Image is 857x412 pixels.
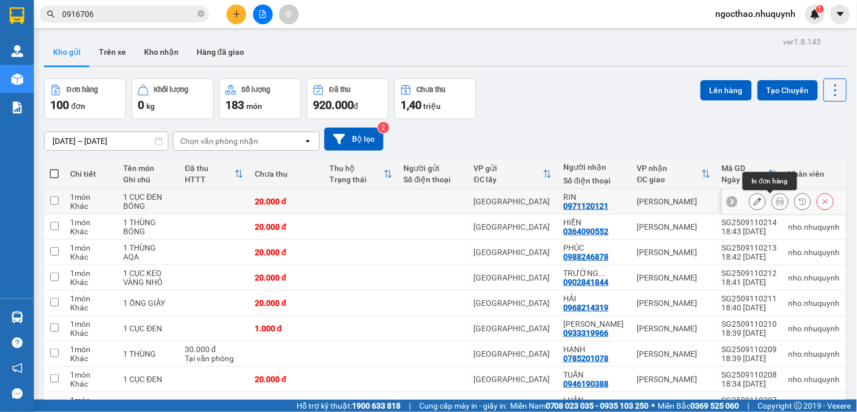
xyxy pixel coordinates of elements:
th: Toggle SortBy [632,159,716,189]
div: nho.nhuquynh [789,222,840,231]
div: TUẤN [563,370,626,379]
div: Tên món [123,164,173,173]
div: Sửa đơn hàng [749,193,766,210]
div: [GEOGRAPHIC_DATA] [474,222,553,231]
div: nho.nhuquynh [789,248,840,257]
div: 1 CỤC ĐEN [123,375,173,384]
div: Đã thu [185,164,234,173]
div: Ngày ĐH [722,175,768,184]
div: Số điện thoại [404,175,463,184]
div: 1 ỐNG GIẤY [123,299,173,308]
div: 1 món [70,294,112,303]
div: Khối lượng [154,86,189,94]
div: 20.000 đ [255,197,318,206]
div: Ghi chú [123,175,173,184]
span: copyright [794,402,802,410]
div: Khác [70,278,112,287]
div: [GEOGRAPHIC_DATA] [474,299,553,308]
button: Trên xe [90,38,135,65]
div: PHÚC [563,243,626,252]
img: logo-vxr [10,7,24,24]
div: [PERSON_NAME] [637,349,711,358]
div: LYNH MIU [563,319,626,328]
span: ... [598,269,605,278]
div: SG2509110214 [722,218,777,227]
span: [PERSON_NAME]: [5,70,75,81]
div: 0933319966 [563,328,608,338]
img: warehouse-icon [11,312,23,323]
div: 20.000 đ [255,375,318,384]
span: caret-down [836,9,846,19]
span: aim [285,10,293,18]
div: HẢI [563,294,626,303]
button: Tạo Chuyến [758,80,818,100]
div: 1.000 đ [255,324,318,333]
div: nho.nhuquynh [789,375,840,384]
div: 0946190388 [563,379,608,388]
div: 1 món [70,192,112,201]
button: Số lượng183món [219,78,301,119]
button: Đơn hàng100đơn [44,78,126,119]
img: solution-icon [11,102,23,113]
span: close-circle [198,9,205,20]
div: HIỀN [563,218,626,227]
div: [GEOGRAPHIC_DATA] [474,324,553,333]
div: Khác [70,227,112,236]
div: SG2509110212 [722,269,777,278]
div: [PERSON_NAME] [637,299,711,308]
div: 0902841844 [563,278,608,287]
div: Khác [70,328,112,338]
div: Số điện thoại [563,176,626,185]
div: [PERSON_NAME] [637,222,711,231]
strong: 342 [PERSON_NAME], P1, Q10, TP.HCM - 0931 556 979 [5,42,164,68]
div: 18:39 [DATE] [722,328,777,338]
div: 20.000 đ [255,273,318,282]
div: Đã thu [329,86,350,94]
div: SG2509110209 [722,345,777,354]
div: HẠNH [563,345,626,354]
div: 20.000 đ [255,222,318,231]
div: 18:41 [DATE] [722,278,777,287]
button: aim [279,5,299,24]
button: Bộ lọc [324,128,384,151]
span: search [47,10,55,18]
strong: 0708 023 035 - 0935 103 250 [546,401,649,410]
span: Hỗ trợ kỹ thuật: [297,400,401,412]
button: Kho gửi [44,38,90,65]
div: 1 THÙNG [123,349,173,358]
div: 1 món [70,269,112,278]
th: Toggle SortBy [179,159,249,189]
div: 1 món [70,370,112,379]
span: plus [233,10,241,18]
button: file-add [253,5,273,24]
div: VP nhận [637,164,702,173]
div: 20.000 đ [255,299,318,308]
div: Chọn văn phòng nhận [180,135,258,147]
strong: Khu K1, [PERSON_NAME] [PERSON_NAME], [PERSON_NAME][GEOGRAPHIC_DATA], [GEOGRAPHIC_DATA]PRTC - 0931... [5,72,161,115]
img: warehouse-icon [11,73,23,85]
span: | [748,400,750,412]
button: Lên hàng [701,80,752,100]
div: Khác [70,303,112,312]
div: Người nhận [563,163,626,172]
span: 0 [138,98,144,112]
div: 18:42 [DATE] [722,252,777,261]
strong: 0369 525 060 [691,401,739,410]
span: 100 [50,98,69,112]
input: Tìm tên, số ĐT hoặc mã đơn [62,8,195,20]
div: Khác [70,354,112,363]
div: Nhân viên [789,169,840,178]
div: ĐC giao [637,175,702,184]
span: Miền Bắc [658,400,739,412]
div: 1 CỤC ĐEN BÓNG [123,192,173,211]
div: SG2509110207 [722,396,777,405]
div: nho.nhuquynh [789,273,840,282]
span: message [12,388,23,399]
span: | [409,400,411,412]
div: 1 THÙNG AQA [123,243,173,261]
th: Toggle SortBy [468,159,558,189]
div: 1 CỤC KEO VÀNG NHỎ [123,269,173,287]
strong: NHƯ QUỲNH [31,5,138,26]
div: 1 món [70,345,112,354]
div: SG2509110211 [722,294,777,303]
